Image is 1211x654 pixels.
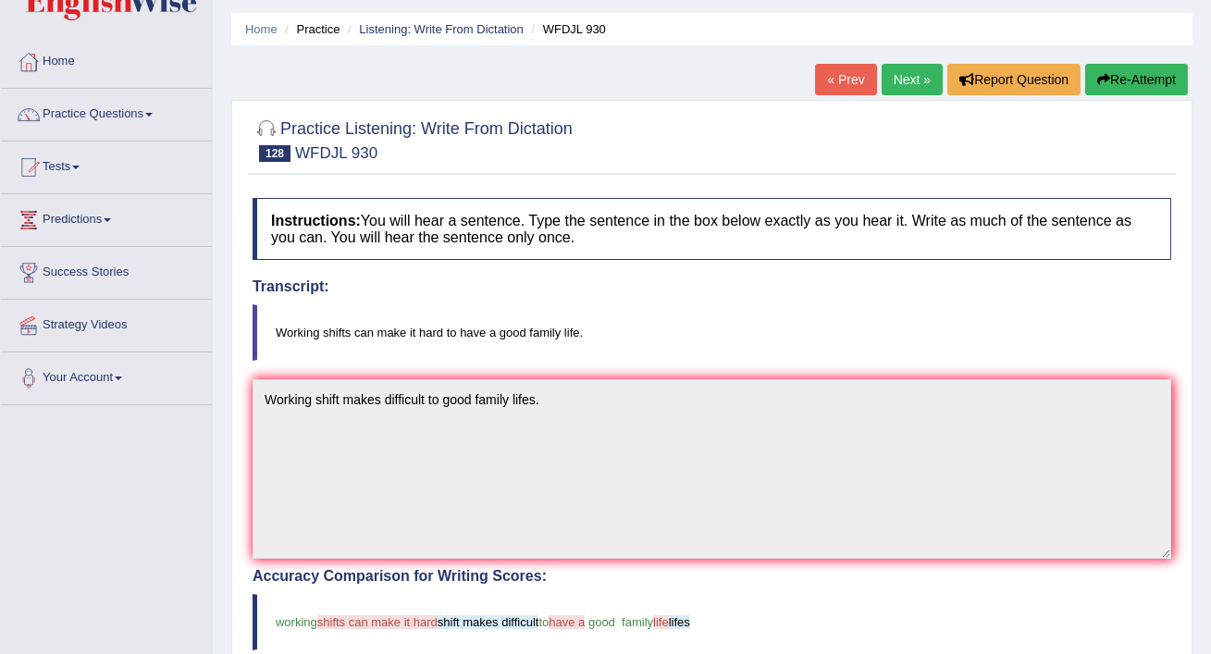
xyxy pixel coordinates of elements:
[669,615,690,629] span: lifes
[253,198,1171,260] h4: You will hear a sentence. Type the sentence in the box below exactly as you hear it. Write as muc...
[359,22,524,36] a: Listening: Write From Dictation
[653,615,669,629] span: life
[815,64,876,95] a: « Prev
[253,568,1171,585] h4: Accuracy Comparison for Writing Scores:
[280,20,340,38] li: Practice
[1,352,212,399] a: Your Account
[253,278,1171,295] h4: Transcript:
[549,615,585,629] span: have a
[882,64,943,95] a: Next »
[253,116,573,162] h2: Practice Listening: Write From Dictation
[1,142,212,188] a: Tests
[295,144,377,162] small: WFDJL 930
[276,615,317,629] span: working
[588,615,615,629] span: good
[947,64,1081,95] button: Report Question
[317,615,438,629] span: shifts can make it hard
[1,247,212,293] a: Success Stories
[1085,64,1188,95] button: Re-Attempt
[1,300,212,346] a: Strategy Videos
[1,36,212,82] a: Home
[527,20,606,38] li: WFDJL 930
[245,22,278,36] a: Home
[1,194,212,241] a: Predictions
[1,89,212,135] a: Practice Questions
[253,304,1171,361] blockquote: Working shifts can make it hard to have a good family life.
[259,145,290,162] span: 128
[438,615,539,629] span: shift makes difficult
[538,615,549,629] span: to
[622,615,653,629] span: family
[271,213,361,228] b: Instructions:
